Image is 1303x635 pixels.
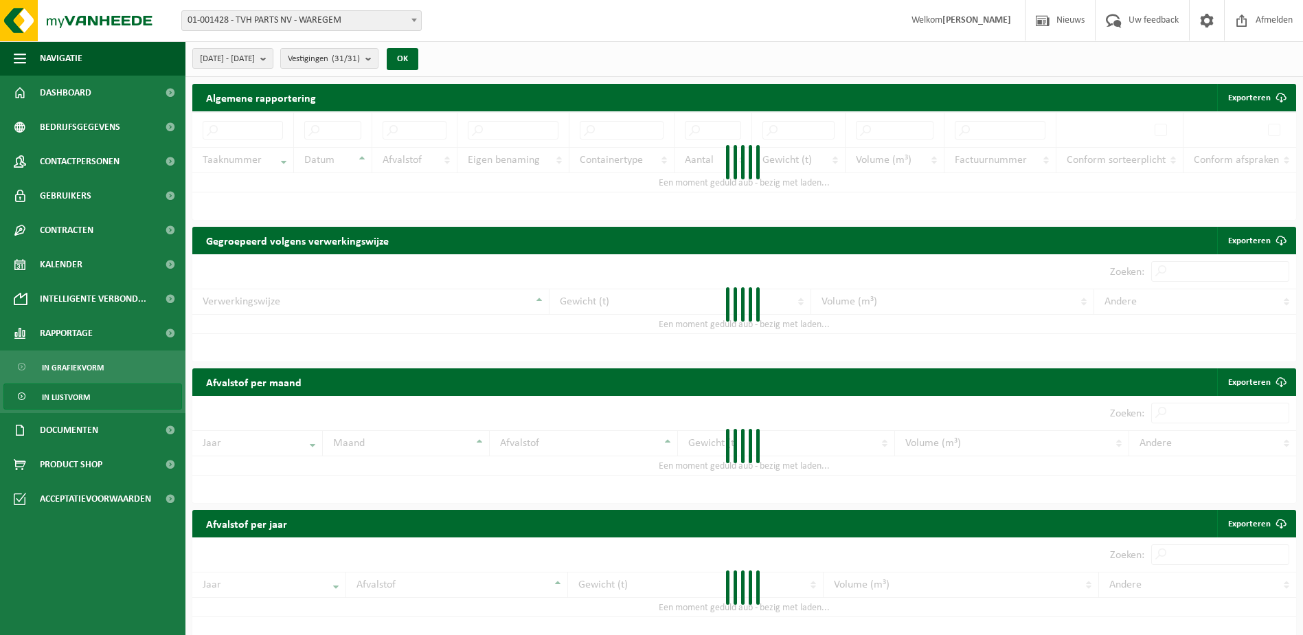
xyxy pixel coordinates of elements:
[200,49,255,69] span: [DATE] - [DATE]
[40,247,82,282] span: Kalender
[942,15,1011,25] strong: [PERSON_NAME]
[192,48,273,69] button: [DATE] - [DATE]
[1217,510,1295,537] a: Exporteren
[332,54,360,63] count: (31/31)
[3,354,182,380] a: In grafiekvorm
[1217,84,1295,111] button: Exporteren
[192,510,301,537] h2: Afvalstof per jaar
[192,227,403,254] h2: Gegroepeerd volgens verwerkingswijze
[280,48,378,69] button: Vestigingen(31/31)
[40,110,120,144] span: Bedrijfsgegevens
[1217,368,1295,396] a: Exporteren
[40,144,120,179] span: Contactpersonen
[40,282,146,316] span: Intelligente verbond...
[181,10,422,31] span: 01-001428 - TVH PARTS NV - WAREGEM
[40,76,91,110] span: Dashboard
[387,48,418,70] button: OK
[40,41,82,76] span: Navigatie
[42,384,90,410] span: In lijstvorm
[1217,227,1295,254] a: Exporteren
[40,482,151,516] span: Acceptatievoorwaarden
[40,316,93,350] span: Rapportage
[40,179,91,213] span: Gebruikers
[42,355,104,381] span: In grafiekvorm
[192,84,330,111] h2: Algemene rapportering
[288,49,360,69] span: Vestigingen
[40,413,98,447] span: Documenten
[192,368,315,395] h2: Afvalstof per maand
[40,447,102,482] span: Product Shop
[182,11,421,30] span: 01-001428 - TVH PARTS NV - WAREGEM
[3,383,182,410] a: In lijstvorm
[40,213,93,247] span: Contracten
